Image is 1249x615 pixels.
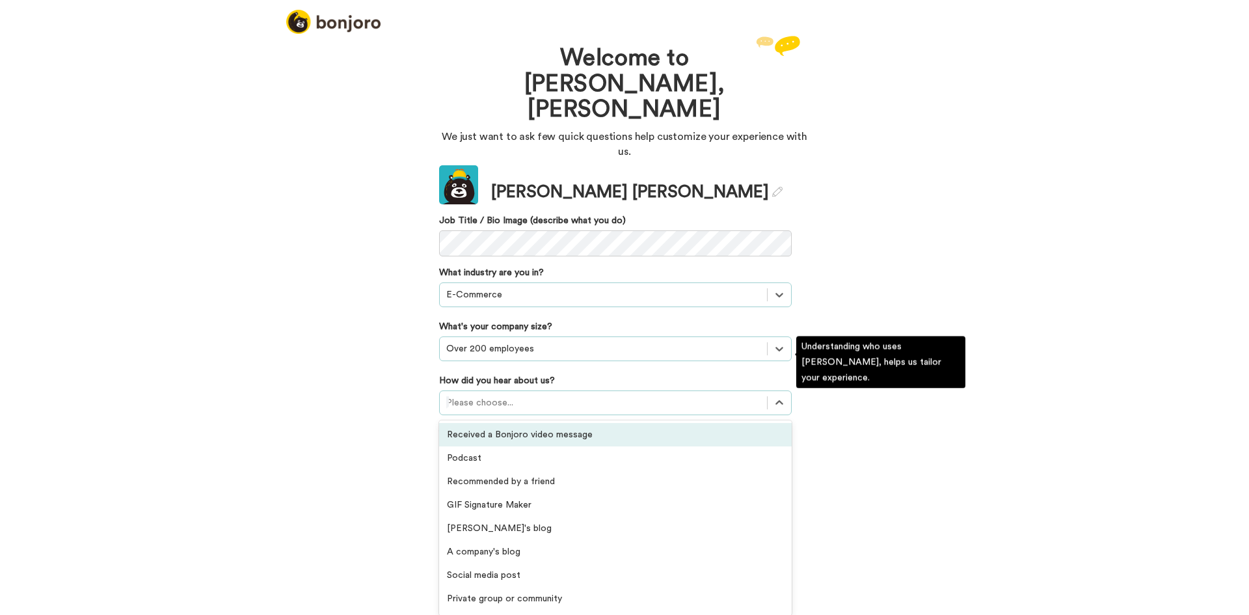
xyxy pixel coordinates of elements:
div: GIF Signature Maker [439,493,792,517]
div: Recommended by a friend [439,470,792,493]
div: [PERSON_NAME] [PERSON_NAME] [491,180,783,204]
div: A company's blog [439,540,792,564]
p: We just want to ask few quick questions help customize your experience with us. [439,130,810,159]
img: logo_full.png [286,10,381,34]
label: What industry are you in? [439,266,544,279]
div: Social media post [439,564,792,587]
img: reply.svg [756,36,800,56]
label: What's your company size? [439,320,552,333]
label: Job Title / Bio Image (describe what you do) [439,214,792,227]
div: [PERSON_NAME]'s blog [439,517,792,540]
div: Podcast [439,446,792,470]
label: How did you hear about us? [439,374,555,387]
div: Received a Bonjoro video message [439,423,792,446]
div: Understanding who uses [PERSON_NAME], helps us tailor your experience. [796,336,965,389]
div: Private group or community [439,587,792,610]
h1: Welcome to [PERSON_NAME], [PERSON_NAME] [478,46,771,123]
